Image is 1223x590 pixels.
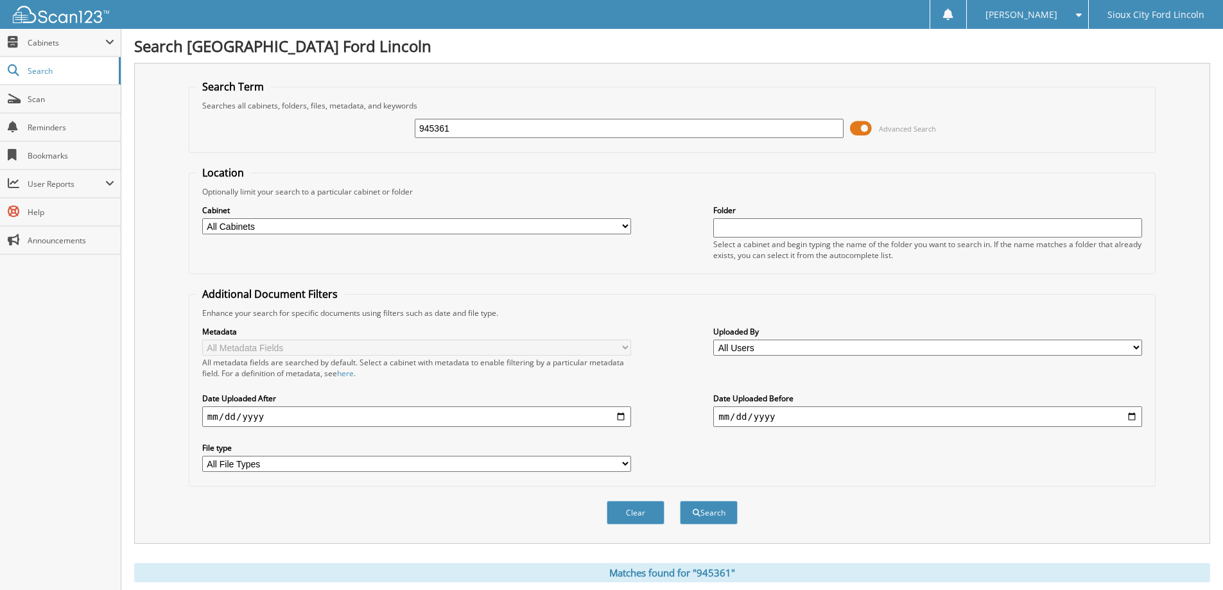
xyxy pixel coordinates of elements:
[607,501,664,525] button: Clear
[28,235,114,246] span: Announcements
[713,406,1142,427] input: end
[28,178,105,189] span: User Reports
[202,357,631,379] div: All metadata fields are searched by default. Select a cabinet with metadata to enable filtering b...
[196,100,1149,111] div: Searches all cabinets, folders, files, metadata, and keywords
[202,442,631,453] label: File type
[134,35,1210,56] h1: Search [GEOGRAPHIC_DATA] Ford Lincoln
[202,205,631,216] label: Cabinet
[196,80,270,94] legend: Search Term
[985,11,1057,19] span: [PERSON_NAME]
[202,406,631,427] input: start
[28,122,114,133] span: Reminders
[713,393,1142,404] label: Date Uploaded Before
[13,6,109,23] img: scan123-logo-white.svg
[196,287,344,301] legend: Additional Document Filters
[202,393,631,404] label: Date Uploaded After
[28,37,105,48] span: Cabinets
[680,501,738,525] button: Search
[713,239,1142,261] div: Select a cabinet and begin typing the name of the folder you want to search in. If the name match...
[713,326,1142,337] label: Uploaded By
[28,207,114,218] span: Help
[28,65,112,76] span: Search
[713,205,1142,216] label: Folder
[202,326,631,337] label: Metadata
[196,308,1149,318] div: Enhance your search for specific documents using filters such as date and file type.
[28,94,114,105] span: Scan
[337,368,354,379] a: here
[28,150,114,161] span: Bookmarks
[196,186,1149,197] div: Optionally limit your search to a particular cabinet or folder
[134,563,1210,582] div: Matches found for "945361"
[879,124,936,134] span: Advanced Search
[1107,11,1204,19] span: Sioux City Ford Lincoln
[196,166,250,180] legend: Location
